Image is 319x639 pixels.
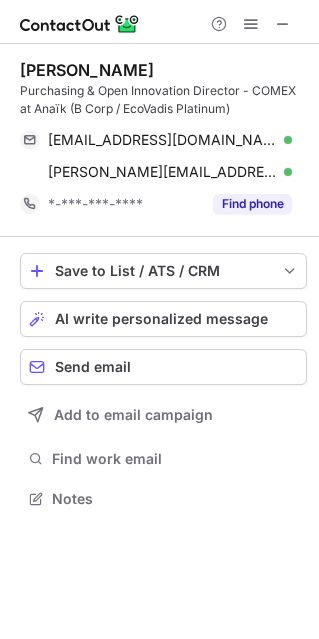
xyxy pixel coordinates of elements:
span: Send email [55,359,131,375]
div: [PERSON_NAME] [20,60,154,80]
div: Purchasing & Open Innovation Director - COMEX at Anaïk (B Corp / EcoVadis Platinum) [20,82,307,118]
button: Add to email campaign [20,397,307,433]
button: Find work email [20,445,307,473]
span: AI write personalized message [55,311,268,327]
button: AI write personalized message [20,301,307,337]
div: Save to List / ATS / CRM [55,263,272,279]
button: Reveal Button [213,194,292,214]
span: Find work email [52,450,299,468]
span: [EMAIL_ADDRESS][DOMAIN_NAME] [48,131,277,149]
button: Send email [20,349,307,385]
button: Notes [20,485,307,513]
span: Add to email campaign [54,407,213,423]
img: ContactOut v5.3.10 [20,12,140,36]
span: Notes [52,490,299,508]
button: save-profile-one-click [20,253,307,289]
span: [PERSON_NAME][EMAIL_ADDRESS][DOMAIN_NAME] [48,163,277,181]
